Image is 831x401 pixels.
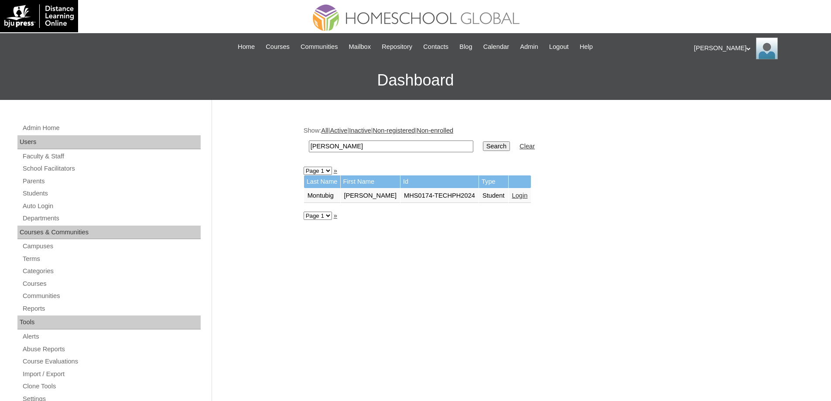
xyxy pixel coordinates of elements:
[22,254,201,264] a: Terms
[22,176,201,187] a: Parents
[334,212,337,219] a: »
[479,42,513,52] a: Calendar
[575,42,597,52] a: Help
[17,315,201,329] div: Tools
[17,226,201,240] div: Courses & Communities
[22,241,201,252] a: Campuses
[22,266,201,277] a: Categories
[349,42,371,52] span: Mailbox
[580,42,593,52] span: Help
[545,42,573,52] a: Logout
[304,189,340,203] td: Montubig
[17,135,201,149] div: Users
[419,42,453,52] a: Contacts
[22,356,201,367] a: Course Evaluations
[756,38,778,59] img: Ariane Ebuen
[301,42,338,52] span: Communities
[233,42,259,52] a: Home
[22,201,201,212] a: Auto Login
[22,331,201,342] a: Alerts
[22,344,201,355] a: Abuse Reports
[22,369,201,380] a: Import / Export
[341,189,400,203] td: [PERSON_NAME]
[400,175,479,188] td: Id
[22,151,201,162] a: Faculty & Staff
[694,38,822,59] div: [PERSON_NAME]
[345,42,376,52] a: Mailbox
[423,42,448,52] span: Contacts
[22,278,201,289] a: Courses
[4,4,74,28] img: logo-white.png
[266,42,290,52] span: Courses
[238,42,255,52] span: Home
[549,42,569,52] span: Logout
[304,126,735,157] div: Show: | | | |
[382,42,412,52] span: Repository
[479,175,508,188] td: Type
[22,291,201,302] a: Communities
[377,42,417,52] a: Repository
[349,127,371,134] a: Inactive
[341,175,400,188] td: First Name
[321,127,328,134] a: All
[309,141,473,152] input: Search
[22,163,201,174] a: School Facilitators
[400,189,479,203] td: MHS0174-TECHPH2024
[22,213,201,224] a: Departments
[296,42,342,52] a: Communities
[261,42,294,52] a: Courses
[334,167,337,174] a: »
[459,42,472,52] span: Blog
[483,42,509,52] span: Calendar
[520,42,538,52] span: Admin
[22,303,201,314] a: Reports
[22,381,201,392] a: Clone Tools
[417,127,453,134] a: Non-enrolled
[483,141,510,151] input: Search
[373,127,415,134] a: Non-registered
[516,42,543,52] a: Admin
[520,143,535,150] a: Clear
[330,127,347,134] a: Active
[22,123,201,134] a: Admin Home
[4,61,827,100] h3: Dashboard
[479,189,508,203] td: Student
[22,188,201,199] a: Students
[512,192,528,199] a: Login
[304,175,340,188] td: Last Name
[455,42,476,52] a: Blog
